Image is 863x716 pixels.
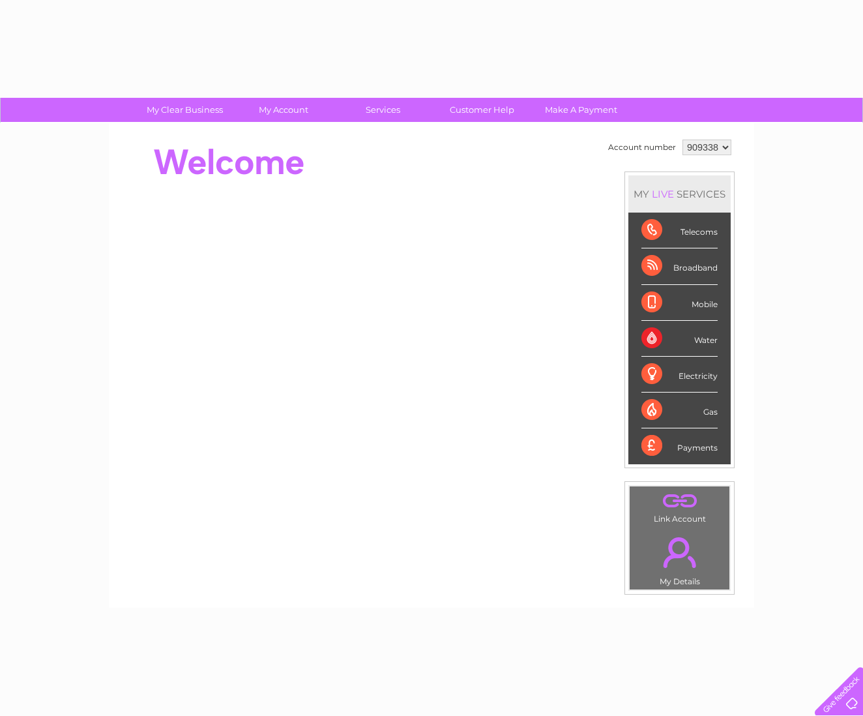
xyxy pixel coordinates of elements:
div: Payments [641,428,718,464]
div: Mobile [641,285,718,321]
div: Electricity [641,357,718,393]
a: Make A Payment [527,98,635,122]
a: My Account [230,98,338,122]
a: . [633,530,726,575]
div: LIVE [649,188,677,200]
td: Account number [605,136,679,158]
a: My Clear Business [131,98,239,122]
a: Customer Help [428,98,536,122]
a: . [633,490,726,513]
div: Gas [641,393,718,428]
td: Link Account [629,486,730,527]
div: MY SERVICES [628,175,731,213]
a: Services [329,98,437,122]
div: Water [641,321,718,357]
td: My Details [629,526,730,590]
div: Telecoms [641,213,718,248]
div: Broadband [641,248,718,284]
